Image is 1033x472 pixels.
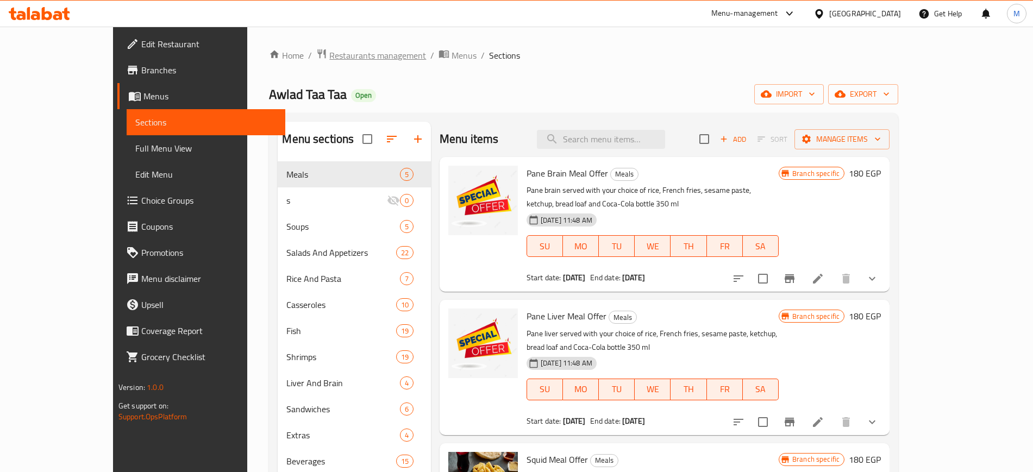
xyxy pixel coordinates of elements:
div: items [400,429,414,442]
span: Branch specific [788,311,844,322]
button: TH [671,235,706,257]
button: SA [743,379,779,400]
span: Casseroles [286,298,396,311]
a: Menus [117,83,285,109]
div: Extras [286,429,399,442]
span: Select section [693,128,716,150]
span: Start date: [527,414,561,428]
a: Promotions [117,240,285,266]
div: Meals [590,454,618,467]
span: export [837,87,890,101]
span: Edit Restaurant [141,37,277,51]
button: FR [707,235,743,257]
span: SU [531,238,559,254]
button: import [754,84,824,104]
span: Awlad Taa Taa [269,82,347,106]
b: [DATE] [622,414,645,428]
span: Promotions [141,246,277,259]
div: s0 [278,187,430,213]
button: delete [833,266,859,292]
b: [DATE] [563,414,586,428]
button: Add section [405,126,431,152]
span: Add item [716,131,750,148]
button: show more [859,409,885,435]
span: Coupons [141,220,277,233]
span: 15 [397,456,413,467]
span: Soups [286,220,399,233]
svg: Show Choices [866,416,879,429]
h6: 180 EGP [849,166,881,181]
span: TU [603,238,630,254]
span: TH [675,238,702,254]
span: WE [639,381,666,397]
nav: breadcrumb [269,48,898,62]
span: 0 [400,196,413,206]
svg: Inactive section [387,194,400,207]
a: Coupons [117,213,285,240]
span: TU [603,381,630,397]
div: items [396,298,414,311]
div: Salads And Appetizers [286,246,396,259]
li: / [430,49,434,62]
span: 4 [400,378,413,388]
span: MO [567,238,594,254]
span: SA [747,381,774,397]
span: [DATE] 11:48 AM [536,215,597,225]
span: WE [639,238,666,254]
button: Branch-specific-item [777,266,803,292]
button: delete [833,409,859,435]
span: Version: [118,380,145,394]
div: items [400,194,414,207]
a: Edit menu item [811,416,824,429]
button: SU [527,235,563,257]
a: Restaurants management [316,48,426,62]
div: Shrimps19 [278,344,430,370]
li: / [481,49,485,62]
div: items [396,246,414,259]
span: FR [711,238,738,254]
b: [DATE] [622,270,645,285]
span: Liver And Brain [286,376,399,389]
div: Casseroles10 [278,292,430,318]
div: Rice And Pasta [286,272,399,285]
div: Fish [286,324,396,337]
span: Menus [452,49,477,62]
button: FR [707,379,743,400]
span: Start date: [527,270,561,285]
button: show more [859,266,885,292]
span: Pane Liver Meal Offer [527,308,606,324]
div: items [400,168,414,181]
span: Meals [286,168,399,181]
div: Meals [609,311,637,324]
span: Squid Meal Offer [527,451,588,468]
li: / [308,49,312,62]
a: Branches [117,57,285,83]
span: 1.0.0 [147,380,164,394]
img: Pane Brain Meal Offer [448,166,518,235]
button: Add [716,131,750,148]
span: 5 [400,169,413,180]
div: items [396,350,414,363]
span: Select to update [752,411,774,433]
span: Manage items [803,133,881,146]
span: Restaurants management [329,49,426,62]
a: Support.OpsPlatform [118,410,187,424]
div: items [396,455,414,468]
span: 10 [397,300,413,310]
span: Meals [609,311,636,324]
a: Menu disclaimer [117,266,285,292]
button: MO [563,235,599,257]
img: Pane Liver Meal Offer [448,309,518,378]
span: Shrimps [286,350,396,363]
span: Select section first [750,131,794,148]
span: Add [718,133,748,146]
button: WE [635,235,671,257]
span: Beverages [286,455,396,468]
span: Sandwiches [286,402,399,416]
div: items [400,402,414,416]
div: items [400,376,414,389]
